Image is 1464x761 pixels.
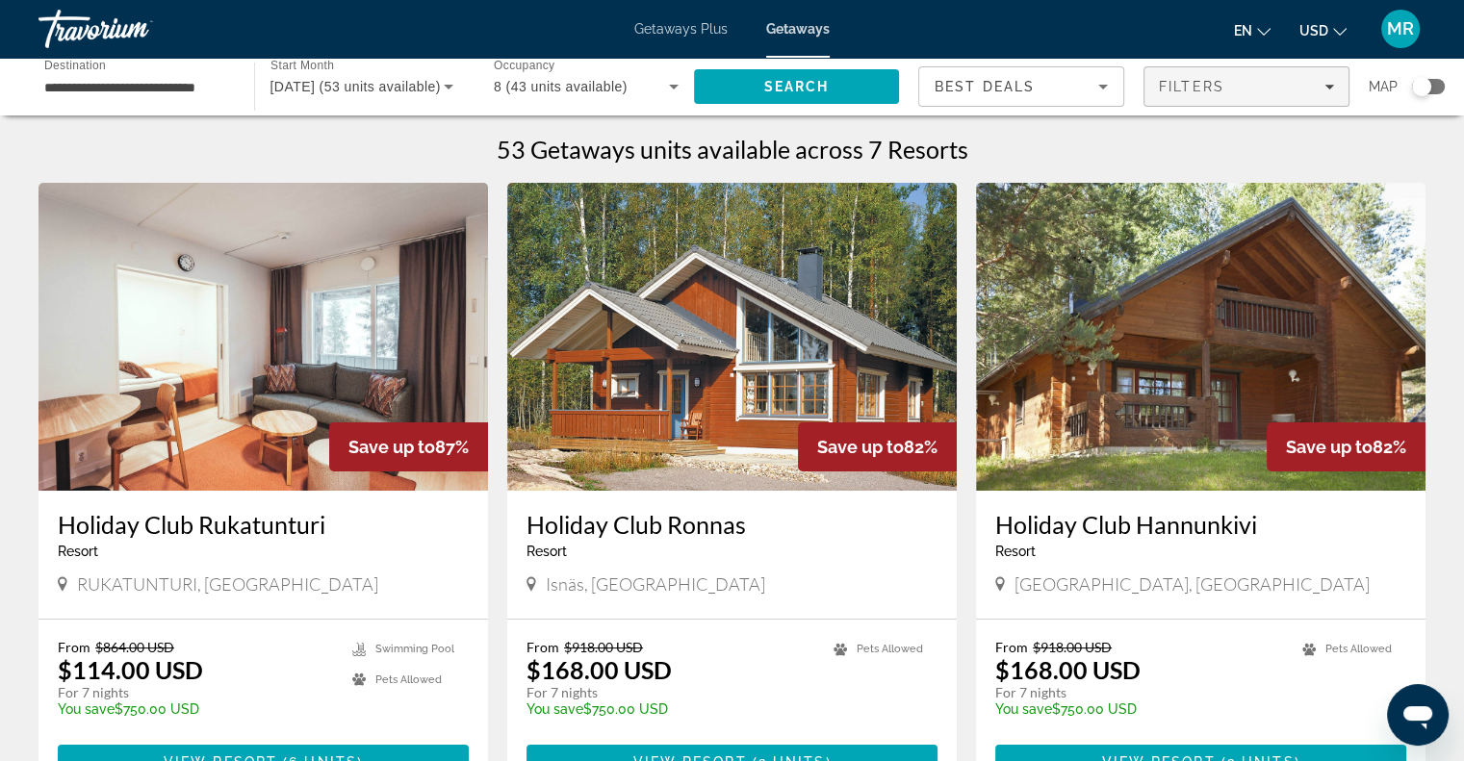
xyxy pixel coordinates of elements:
[527,655,672,684] p: $168.00 USD
[995,655,1141,684] p: $168.00 USD
[564,639,643,655] span: $918.00 USD
[1299,23,1328,38] span: USD
[995,510,1406,539] a: Holiday Club Hannunkivi
[494,79,628,94] span: 8 (43 units available)
[1286,437,1373,457] span: Save up to
[995,701,1283,717] p: $750.00 USD
[270,60,334,72] span: Start Month
[1143,66,1349,107] button: Filters
[1234,23,1252,38] span: en
[95,639,174,655] span: $864.00 USD
[58,655,203,684] p: $114.00 USD
[527,701,814,717] p: $750.00 USD
[766,21,830,37] a: Getaways
[1369,73,1398,100] span: Map
[995,701,1052,717] span: You save
[527,701,583,717] span: You save
[58,701,115,717] span: You save
[995,639,1028,655] span: From
[527,544,567,559] span: Resort
[1387,684,1449,746] iframe: Button to launch messaging window
[58,639,90,655] span: From
[694,69,900,104] button: Search
[527,510,937,539] a: Holiday Club Ronnas
[329,422,488,471] div: 87%
[58,510,469,539] a: Holiday Club Rukatunturi
[976,183,1425,491] img: Holiday Club Hannunkivi
[58,544,98,559] span: Resort
[527,684,814,701] p: For 7 nights
[763,79,829,94] span: Search
[995,684,1283,701] p: For 7 nights
[995,544,1036,559] span: Resort
[1387,19,1414,38] span: MR
[798,422,957,471] div: 82%
[634,21,728,37] a: Getaways Plus
[497,135,968,164] h1: 53 Getaways units available across 7 Resorts
[348,437,435,457] span: Save up to
[375,673,442,686] span: Pets Allowed
[58,701,333,717] p: $750.00 USD
[77,573,378,595] span: RUKATUNTURI, [GEOGRAPHIC_DATA]
[58,684,333,701] p: For 7 nights
[857,643,923,655] span: Pets Allowed
[44,76,229,99] input: Select destination
[1234,16,1271,44] button: Change language
[1375,9,1425,49] button: User Menu
[546,573,765,595] span: Isnäs, [GEOGRAPHIC_DATA]
[1325,643,1392,655] span: Pets Allowed
[935,79,1035,94] span: Best Deals
[1033,639,1112,655] span: $918.00 USD
[1267,422,1425,471] div: 82%
[527,639,559,655] span: From
[44,59,106,71] span: Destination
[1159,79,1224,94] span: Filters
[375,643,454,655] span: Swimming Pool
[270,79,441,94] span: [DATE] (53 units available)
[935,75,1108,98] mat-select: Sort by
[817,437,904,457] span: Save up to
[39,4,231,54] a: Travorium
[1015,573,1370,595] span: [GEOGRAPHIC_DATA], [GEOGRAPHIC_DATA]
[39,183,488,491] img: Holiday Club Rukatunturi
[507,183,957,491] img: Holiday Club Ronnas
[494,60,554,72] span: Occupancy
[1299,16,1347,44] button: Change currency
